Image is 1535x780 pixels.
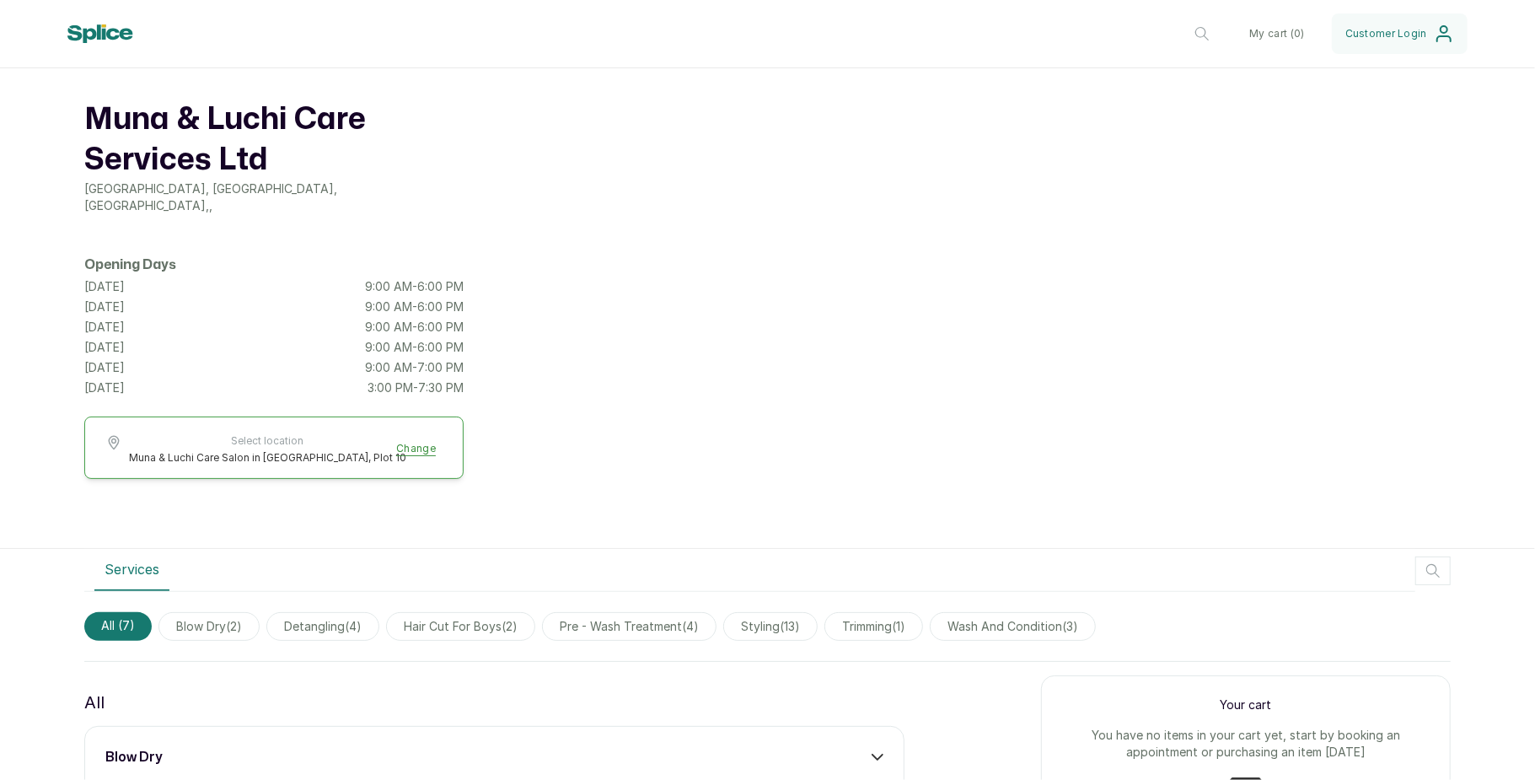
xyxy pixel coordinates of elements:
button: Customer Login [1332,13,1468,54]
button: Select locationMuna & Luchi Care Salon in [GEOGRAPHIC_DATA], Plot 10Change [105,434,443,465]
p: [GEOGRAPHIC_DATA], [GEOGRAPHIC_DATA], [GEOGRAPHIC_DATA] , , [84,180,464,214]
span: Customer Login [1345,27,1427,40]
span: All (7) [84,612,152,641]
span: styling(13) [723,612,818,641]
p: [DATE] [84,339,125,356]
p: 9:00 AM - 6:00 PM [365,319,464,336]
span: detangling(4) [266,612,379,641]
span: trimming(1) [824,612,923,641]
p: [DATE] [84,299,125,315]
p: 9:00 AM - 6:00 PM [365,278,464,295]
h3: blow dry [105,747,162,767]
span: Select location [129,434,406,448]
p: 9:00 AM - 6:00 PM [365,339,464,356]
button: Services [94,549,169,591]
p: You have no items in your cart yet, start by booking an appointment or purchasing an item [DATE] [1062,727,1430,761]
p: 9:00 AM - 6:00 PM [365,299,464,315]
p: All [84,689,105,716]
span: blow dry(2) [158,612,260,641]
p: Your cart [1062,697,1430,713]
span: hair cut for boys(2) [386,612,535,641]
h1: Muna & Luchi Care Services Ltd [84,100,464,180]
button: My cart (0) [1236,13,1318,54]
p: [DATE] [84,379,125,396]
p: 3:00 PM - 7:30 PM [368,379,464,396]
h2: Opening Days [84,255,464,275]
p: 9:00 AM - 7:00 PM [365,359,464,376]
span: pre - wash treatment(4) [542,612,717,641]
p: [DATE] [84,278,125,295]
span: wash and condition(3) [930,612,1096,641]
p: [DATE] [84,359,125,376]
p: [DATE] [84,319,125,336]
span: Muna & Luchi Care Salon in [GEOGRAPHIC_DATA], Plot 10 [129,451,406,465]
